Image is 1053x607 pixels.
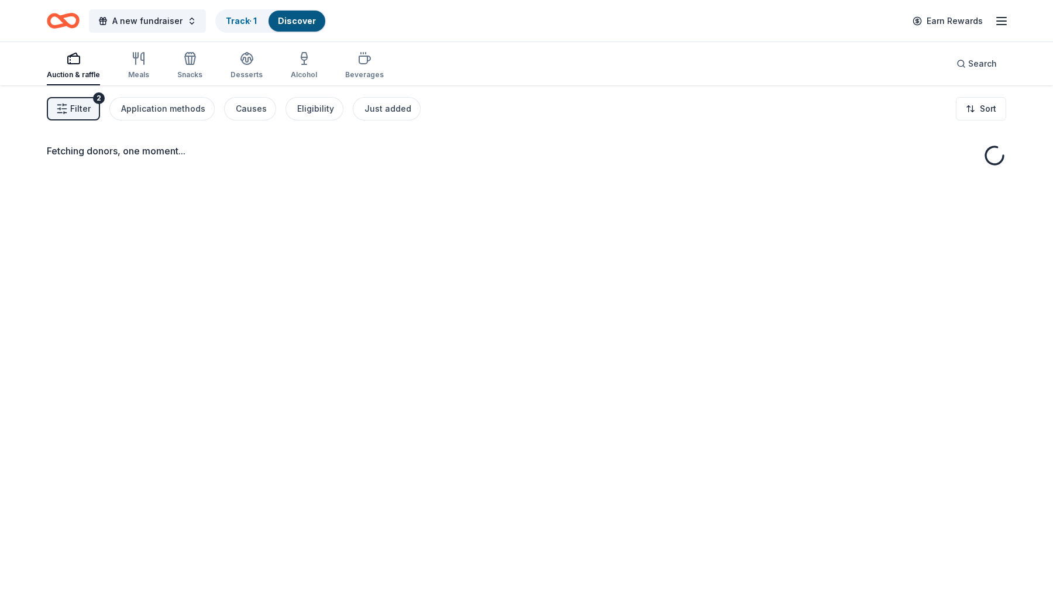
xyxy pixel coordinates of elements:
[236,102,267,116] div: Causes
[291,47,317,85] button: Alcohol
[345,47,384,85] button: Beverages
[230,47,263,85] button: Desserts
[215,9,326,33] button: Track· 1Discover
[47,144,1006,158] div: Fetching donors, one moment...
[226,16,257,26] a: Track· 1
[112,14,183,28] span: A new fundraiser
[956,97,1006,120] button: Sort
[89,9,206,33] button: A new fundraiser
[47,70,100,80] div: Auction & raffle
[177,47,202,85] button: Snacks
[93,92,105,104] div: 2
[121,102,205,116] div: Application methods
[297,102,334,116] div: Eligibility
[230,70,263,80] div: Desserts
[109,97,215,120] button: Application methods
[968,57,997,71] span: Search
[291,70,317,80] div: Alcohol
[128,70,149,80] div: Meals
[47,7,80,35] a: Home
[128,47,149,85] button: Meals
[70,102,91,116] span: Filter
[278,16,316,26] a: Discover
[224,97,276,120] button: Causes
[364,102,411,116] div: Just added
[47,97,100,120] button: Filter2
[980,102,996,116] span: Sort
[345,70,384,80] div: Beverages
[177,70,202,80] div: Snacks
[285,97,343,120] button: Eligibility
[353,97,421,120] button: Just added
[906,11,990,32] a: Earn Rewards
[47,47,100,85] button: Auction & raffle
[947,52,1006,75] button: Search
